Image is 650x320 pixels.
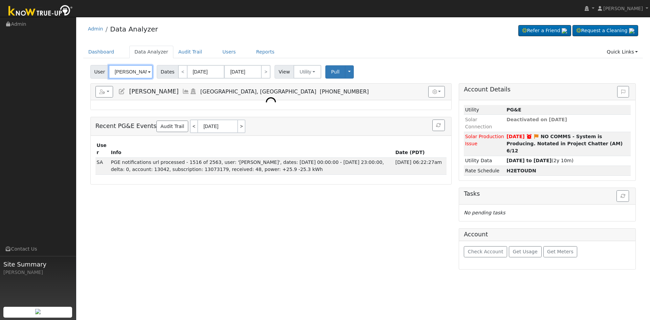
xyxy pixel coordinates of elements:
[325,65,345,79] button: Pull
[320,88,369,95] span: [PHONE_NUMBER]
[35,309,41,314] img: retrieve
[129,46,173,58] a: Data Analyzer
[3,260,72,269] span: Site Summary
[90,65,109,79] span: User
[506,117,567,122] span: Deactivated on [DATE]
[261,65,270,79] a: >
[513,249,538,254] span: Get Usage
[173,46,207,58] a: Audit Trail
[464,190,631,197] h5: Tasks
[616,190,629,202] button: Refresh
[156,121,188,132] a: Audit Trail
[110,25,158,33] a: Data Analyzer
[572,25,638,37] a: Request a Cleaning
[464,156,505,166] td: Utility Data
[562,28,567,34] img: retrieve
[465,117,492,129] span: Solar Connection
[464,231,488,238] h5: Account
[88,26,103,31] a: Admin
[238,120,245,133] a: >
[526,134,532,139] a: Snooze expired 07/12/2025
[547,249,573,254] span: Get Meters
[603,6,643,11] span: [PERSON_NAME]
[118,88,126,95] a: Edit User (12886)
[294,65,321,79] button: Utility
[157,65,178,79] span: Dates
[464,86,631,93] h5: Account Details
[506,158,573,163] span: (2y 10m)
[465,134,504,146] span: Solar Production Issue
[178,65,188,79] a: <
[109,65,153,79] input: Select a User
[533,134,539,139] i: Edit Issue
[518,25,571,37] a: Refer a Friend
[464,210,505,215] i: No pending tasks
[5,4,76,19] img: Know True-Up
[331,69,340,74] span: Pull
[506,134,623,153] strong: NO COMMS - System is Producing. Notated in Project Chatter (AM) 6/12
[464,105,505,115] td: Utility
[543,246,578,258] button: Get Meters
[432,120,445,131] button: Refresh
[200,88,317,95] span: [GEOGRAPHIC_DATA], [GEOGRAPHIC_DATA]
[602,46,643,58] a: Quick Links
[506,134,525,139] span: [DATE]
[129,88,178,95] span: [PERSON_NAME]
[217,46,241,58] a: Users
[506,158,551,163] strong: [DATE] to [DATE]
[182,88,190,95] a: Multi-Series Graph
[506,168,536,173] strong: N
[464,246,507,258] button: Check Account
[506,107,521,112] strong: ID: 13073179, authorized: 09/19/23
[509,246,542,258] button: Get Usage
[468,249,503,254] span: Check Account
[190,88,197,95] a: Login As (last 04/16/2024 5:36:53 PM)
[95,120,447,133] h5: Recent PG&E Events
[251,46,280,58] a: Reports
[617,86,629,98] button: Issue History
[464,166,505,176] td: Rate Schedule
[83,46,120,58] a: Dashboard
[275,65,294,79] span: View
[190,120,197,133] a: <
[629,28,634,34] img: retrieve
[3,269,72,276] div: [PERSON_NAME]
